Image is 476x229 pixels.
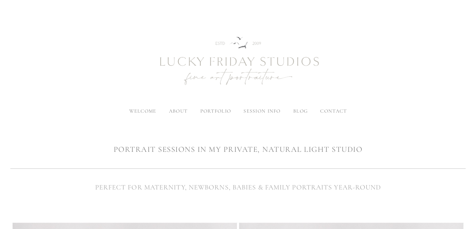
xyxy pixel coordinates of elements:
label: session info [243,108,280,114]
img: Newborn Photography Denver | Lucky Friday Studios [125,14,351,109]
a: blog [293,108,308,114]
label: about [169,108,187,114]
a: contact [320,108,347,114]
h1: PORTRAIT SESSIONS IN MY PRIVATE, NATURAL LIGHT studio [10,144,465,155]
a: welcome [129,108,156,114]
h2: PERFECT FOR MATERNITY, NEWBORNS, BABIES & FAMILY PORTRAITS YEAR-ROUND [10,182,465,193]
label: portfolio [200,108,231,114]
